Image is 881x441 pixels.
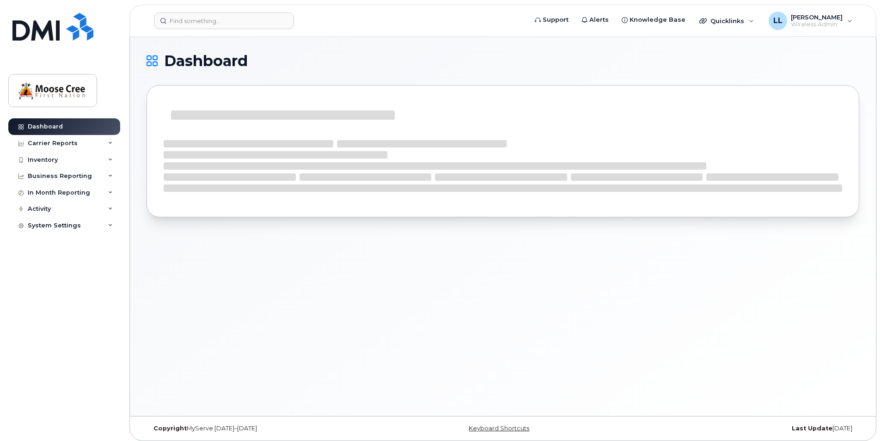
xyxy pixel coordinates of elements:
[792,425,832,432] strong: Last Update
[164,54,248,68] span: Dashboard
[153,425,187,432] strong: Copyright
[469,425,529,432] a: Keyboard Shortcuts
[622,425,859,432] div: [DATE]
[147,425,384,432] div: MyServe [DATE]–[DATE]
